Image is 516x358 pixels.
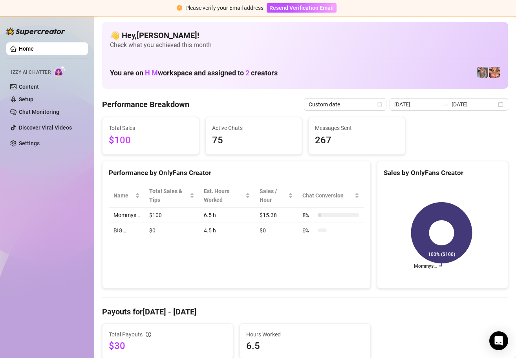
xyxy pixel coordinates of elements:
span: calendar [377,102,382,107]
span: 8 % [302,211,315,219]
input: End date [452,100,496,109]
td: $15.38 [255,208,298,223]
span: Total Sales [109,124,192,132]
span: $100 [109,133,192,148]
span: Total Sales & Tips [149,187,188,204]
span: 6.5 [246,340,364,352]
div: Please verify your Email address [185,4,263,12]
a: Content [19,84,39,90]
div: Performance by OnlyFans Creator [109,168,364,178]
span: exclamation-circle [177,5,182,11]
img: logo-BBDzfeDw.svg [6,27,65,35]
span: Sales / Hour [260,187,287,204]
td: 6.5 h [199,208,255,223]
h4: Performance Breakdown [102,99,189,110]
th: Total Sales & Tips [145,184,199,208]
img: pennylondon [489,67,500,78]
span: to [442,101,448,108]
a: Home [19,46,34,52]
th: Sales / Hour [255,184,298,208]
span: $30 [109,340,227,352]
span: 0 % [302,226,315,235]
h4: Payouts for [DATE] - [DATE] [102,306,508,317]
td: $100 [145,208,199,223]
a: Chat Monitoring [19,109,59,115]
span: Active Chats [212,124,296,132]
div: Open Intercom Messenger [489,331,508,350]
input: Start date [394,100,439,109]
span: Check what you achieved this month [110,41,500,49]
a: Discover Viral Videos [19,124,72,131]
h1: You are on workspace and assigned to creators [110,69,278,77]
span: Resend Verification Email [269,5,334,11]
span: Messages Sent [315,124,399,132]
span: Hours Worked [246,330,364,339]
span: Total Payouts [109,330,143,339]
span: Chat Conversion [302,191,353,200]
img: pennylondonvip [477,67,488,78]
h4: 👋 Hey, [PERSON_NAME] ! [110,30,500,41]
th: Name [109,184,145,208]
span: H M [145,69,158,77]
a: Setup [19,96,33,102]
span: info-circle [146,332,151,337]
text: Mommys… [414,263,437,269]
img: AI Chatter [54,66,66,77]
th: Chat Conversion [298,184,364,208]
span: 2 [245,69,249,77]
td: Mommys… [109,208,145,223]
a: Settings [19,140,40,146]
span: 267 [315,133,399,148]
td: $0 [145,223,199,238]
span: Izzy AI Chatter [11,69,51,76]
span: Name [113,191,134,200]
div: Sales by OnlyFans Creator [384,168,501,178]
td: $0 [255,223,298,238]
button: Resend Verification Email [267,3,337,13]
div: Est. Hours Worked [204,187,244,204]
span: swap-right [442,101,448,108]
span: 75 [212,133,296,148]
td: 4.5 h [199,223,255,238]
td: BIG… [109,223,145,238]
span: Custom date [309,99,382,110]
